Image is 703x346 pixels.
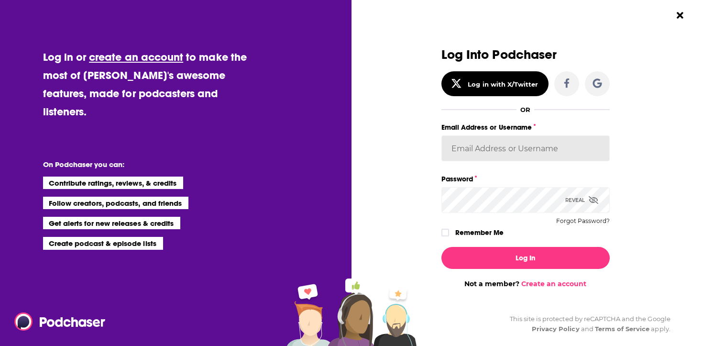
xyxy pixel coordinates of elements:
[565,187,598,213] div: Reveal
[43,197,189,209] li: Follow creators, podcasts, and friends
[441,279,610,288] div: Not a member?
[441,71,549,96] button: Log in with X/Twitter
[441,173,610,185] label: Password
[441,135,610,161] input: Email Address or Username
[468,80,538,88] div: Log in with X/Twitter
[455,226,504,239] label: Remember Me
[14,313,99,331] a: Podchaser - Follow, Share and Rate Podcasts
[595,325,650,333] a: Terms of Service
[671,6,689,24] button: Close Button
[43,237,163,249] li: Create podcast & episode lists
[14,313,106,331] img: Podchaser - Follow, Share and Rate Podcasts
[520,106,530,113] div: OR
[43,177,184,189] li: Contribute ratings, reviews, & credits
[556,218,610,224] button: Forgot Password?
[43,217,180,229] li: Get alerts for new releases & credits
[43,160,234,169] li: On Podchaser you can:
[521,279,586,288] a: Create an account
[441,247,610,269] button: Log In
[532,325,580,333] a: Privacy Policy
[89,50,183,64] a: create an account
[502,314,670,334] div: This site is protected by reCAPTCHA and the Google and apply.
[441,48,610,62] h3: Log Into Podchaser
[441,121,610,134] label: Email Address or Username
